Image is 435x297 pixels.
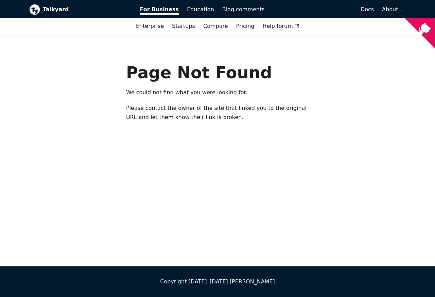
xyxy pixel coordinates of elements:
[222,6,265,13] span: Blog comments
[269,4,378,15] a: Docs
[140,6,179,15] span: For Business
[361,6,374,13] span: Docs
[132,20,168,32] a: Enterprise
[203,23,228,29] a: Compare
[187,6,214,13] span: Education
[262,23,299,29] span: Help forum
[218,4,269,15] a: Blog comments
[43,5,130,14] b: Talkyard
[29,277,406,286] div: Copyright [DATE]–[DATE] [PERSON_NAME]
[126,88,309,97] p: We could not find what you were looking for.
[136,4,183,15] a: For Business
[232,20,259,32] a: Pricing
[29,4,40,15] img: Talkyard logo
[29,4,130,15] a: Talkyard logoTalkyard
[183,4,218,15] a: Education
[258,20,303,32] a: Help forum
[126,62,309,83] h1: Page Not Found
[168,20,199,32] a: Startups
[382,6,402,13] a: About
[126,104,309,122] p: Please contact the owner of the site that linked you to the original URL and let them know their ...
